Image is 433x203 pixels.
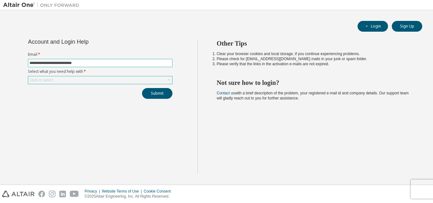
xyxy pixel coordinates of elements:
h2: Not sure how to login? [217,79,411,87]
img: linkedin.svg [59,191,66,197]
h2: Other Tips [217,39,411,48]
p: © 2025 Altair Engineering, Inc. All Rights Reserved. [85,194,175,199]
label: Select what you need help with [28,69,172,74]
img: Altair One [3,2,82,8]
span: with a brief description of the problem, your registered e-mail id and company details. Our suppo... [217,91,409,100]
div: Website Terms of Use [102,189,144,194]
img: instagram.svg [49,191,55,197]
div: Click to select [29,78,53,83]
button: Submit [142,88,172,99]
div: Click to select [28,76,172,84]
div: Cookie Consent [144,189,174,194]
a: Contact us [217,91,235,95]
img: youtube.svg [70,191,79,197]
img: altair_logo.svg [2,191,35,197]
div: Privacy [85,189,102,194]
button: Sign Up [392,21,422,32]
button: Login [358,21,388,32]
li: Please verify that the links in the activation e-mails are not expired. [217,61,411,67]
img: facebook.svg [38,191,45,197]
li: Clear your browser cookies and local storage, if you continue experiencing problems. [217,51,411,56]
label: Email [28,52,172,57]
li: Please check for [EMAIL_ADDRESS][DOMAIN_NAME] mails in your junk or spam folder. [217,56,411,61]
div: Account and Login Help [28,39,144,44]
